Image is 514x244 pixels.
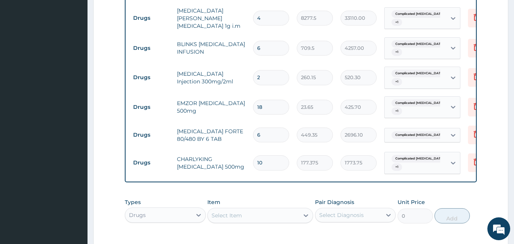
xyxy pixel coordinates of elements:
[391,78,402,86] span: + 1
[14,38,31,57] img: d_794563401_company_1708531726252_794563401
[173,96,249,118] td: EMZOR [MEDICAL_DATA] 500mg
[391,19,402,26] span: + 1
[125,199,141,206] label: Types
[44,73,105,150] span: We're online!
[129,41,173,55] td: Drugs
[391,131,448,139] span: Complicated [MEDICAL_DATA]
[173,66,249,89] td: [MEDICAL_DATA] Injection 300mg/2ml
[129,128,173,142] td: Drugs
[125,4,143,22] div: Minimize live chat window
[315,198,354,206] label: Pair Diagnosis
[391,70,448,77] span: Complicated [MEDICAL_DATA]
[434,208,470,223] button: Add
[129,100,173,114] td: Drugs
[40,43,128,53] div: Chat with us now
[4,163,145,190] textarea: Type your message and hit 'Enter'
[207,198,220,206] label: Item
[173,124,249,147] td: [MEDICAL_DATA] FORTE 80/480 BY 6 TAB
[173,3,249,33] td: [MEDICAL_DATA][PERSON_NAME][MEDICAL_DATA] 1g i.m
[398,198,425,206] label: Unit Price
[391,99,448,107] span: Complicated [MEDICAL_DATA]
[391,163,402,171] span: + 1
[129,11,173,25] td: Drugs
[391,155,448,163] span: Complicated [MEDICAL_DATA]
[173,152,249,174] td: CHARLYKING [MEDICAL_DATA] 500mg
[391,48,402,56] span: + 1
[391,10,448,18] span: Complicated [MEDICAL_DATA]
[129,70,173,85] td: Drugs
[391,107,402,115] span: + 1
[129,211,146,219] div: Drugs
[391,40,448,48] span: Complicated [MEDICAL_DATA]
[319,211,364,219] div: Select Diagnosis
[212,212,242,219] div: Select Item
[129,156,173,170] td: Drugs
[173,37,249,59] td: BLINKS [MEDICAL_DATA] INFUSION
